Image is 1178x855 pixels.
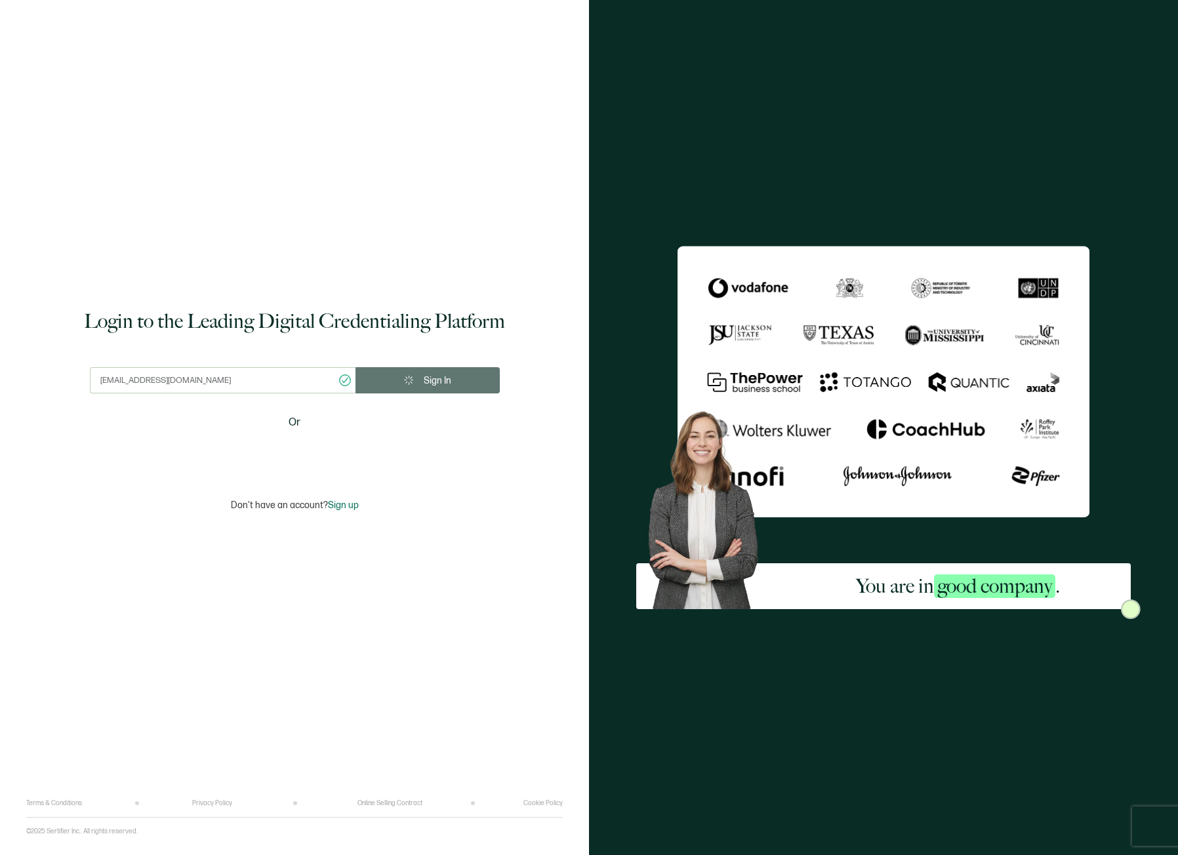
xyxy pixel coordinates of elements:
span: Or [289,414,300,431]
span: good company [934,574,1055,598]
a: Privacy Policy [192,799,232,807]
a: Online Selling Contract [357,799,422,807]
p: ©2025 Sertifier Inc.. All rights reserved. [26,827,138,835]
ion-icon: checkmark circle outline [338,373,352,388]
img: Sertifier Login [1121,599,1141,619]
a: Cookie Policy [523,799,563,807]
img: Sertifier Login - You are in <span class="strong-h">good company</span>. Hero [636,401,784,610]
input: Enter your work email address [90,367,355,393]
img: Sertifier Login - You are in <span class="strong-h">good company</span>. [678,246,1090,518]
h2: You are in . [856,573,1060,599]
iframe: Sign in with Google Button [213,439,376,468]
span: Sign up [328,500,359,511]
h1: Login to the Leading Digital Credentialing Platform [84,308,505,334]
p: Don't have an account? [231,500,359,511]
a: Terms & Conditions [26,799,82,807]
